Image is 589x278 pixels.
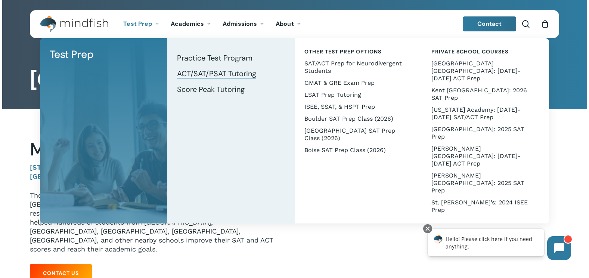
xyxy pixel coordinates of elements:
[43,269,79,277] span: Contact Us
[177,53,252,63] span: Practice Test Program
[47,46,160,64] a: Test Prep
[431,199,528,213] span: St. [PERSON_NAME]’s: 2024 ISEE Prep
[302,113,415,125] a: Boulder SAT Prep Class (2026)
[276,20,294,28] span: About
[50,47,94,61] span: Test Prep
[541,20,549,28] a: Cart
[302,46,415,58] a: Other Test Prep Options
[304,127,395,142] span: [GEOGRAPHIC_DATA] SAT Prep Class (2026)
[429,58,542,84] a: [GEOGRAPHIC_DATA] [GEOGRAPHIC_DATA]: [DATE]-[DATE] ACT Prep
[270,21,307,27] a: About
[431,87,527,101] span: Kent [GEOGRAPHIC_DATA]: 2026 SAT Prep
[429,170,542,197] a: [PERSON_NAME][GEOGRAPHIC_DATA]: 2025 SAT Prep
[118,21,165,27] a: Test Prep
[177,69,256,78] span: ACT/SAT/PSAT Tutoring
[304,103,375,110] span: ISEE, SSAT, & HSPT Prep
[175,81,287,97] a: Score Peak Tutoring
[30,68,559,92] h1: [GEOGRAPHIC_DATA] (DTC) Office
[165,21,217,27] a: Academics
[171,20,204,28] span: Academics
[304,115,393,122] span: Boulder SAT Prep Class (2026)
[429,143,542,170] a: [PERSON_NAME][GEOGRAPHIC_DATA]: [DATE]-[DATE] ACT Prep
[302,144,415,156] a: Boise SAT Prep Class (2026)
[431,172,524,194] span: [PERSON_NAME][GEOGRAPHIC_DATA]: 2025 SAT Prep
[431,60,521,82] span: [GEOGRAPHIC_DATA] [GEOGRAPHIC_DATA]: [DATE]-[DATE] ACT Prep
[30,139,283,160] h2: Mindfish Test Prep
[118,10,307,38] nav: Main Menu
[175,50,287,66] a: Practice Test Program
[431,145,521,167] span: [PERSON_NAME][GEOGRAPHIC_DATA]: [DATE]-[DATE] ACT Prep
[302,89,415,101] a: LSAT Prep Tutoring
[431,48,508,55] span: Private School Courses
[30,191,283,254] p: The [GEOGRAPHIC_DATA] office is located in the heart of the DTC, near the [GEOGRAPHIC_DATA] exit ...
[177,84,245,94] span: Score Peak Tutoring
[429,104,542,123] a: [US_STATE] Academy: [DATE]-[DATE] SAT/ACT Prep
[429,46,542,58] a: Private School Courses
[429,123,542,143] a: [GEOGRAPHIC_DATA]: 2025 SAT Prep
[429,84,542,104] a: Kent [GEOGRAPHIC_DATA]: 2026 SAT Prep
[477,20,502,28] span: Contact
[302,101,415,113] a: ISEE, SSAT, & HSPT Prep
[302,58,415,77] a: SAT/ACT Prep for Neurodivergent Students
[304,146,386,154] span: Boise SAT Prep Class (2026)
[30,172,99,180] strong: [GEOGRAPHIC_DATA]
[302,125,415,144] a: [GEOGRAPHIC_DATA] SAT Prep Class (2026)
[302,77,415,89] a: GMAT & GRE Exam Prep
[123,20,152,28] span: Test Prep
[30,163,151,171] strong: [STREET_ADDRESS][PERSON_NAME]
[463,16,517,31] a: Contact
[304,48,381,55] span: Other Test Prep Options
[431,126,524,140] span: [GEOGRAPHIC_DATA]: 2025 SAT Prep
[304,79,375,86] span: GMAT & GRE Exam Prep
[429,197,542,216] a: St. [PERSON_NAME]’s: 2024 ISEE Prep
[217,21,270,27] a: Admissions
[304,60,402,74] span: SAT/ACT Prep for Neurodivergent Students
[175,66,287,81] a: ACT/SAT/PSAT Tutoring
[223,20,257,28] span: Admissions
[30,10,559,38] header: Main Menu
[431,106,520,121] span: [US_STATE] Academy: [DATE]-[DATE] SAT/ACT Prep
[304,91,361,98] span: LSAT Prep Tutoring
[420,223,579,268] iframe: Chatbot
